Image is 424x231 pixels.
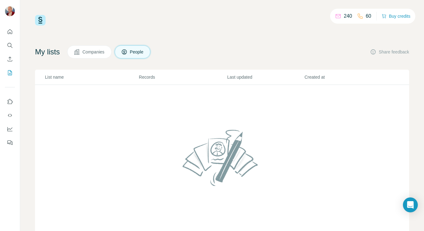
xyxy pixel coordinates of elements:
p: Created at [304,74,381,80]
p: 60 [366,12,371,20]
button: Use Surfe on LinkedIn [5,96,15,107]
button: Feedback [5,137,15,148]
span: Companies [82,49,105,55]
img: Surfe Logo [35,15,46,25]
p: Last updated [227,74,304,80]
button: Buy credits [382,12,410,21]
button: My lists [5,67,15,78]
button: Dashboard [5,123,15,135]
img: No lists found [180,124,264,191]
button: Quick start [5,26,15,37]
span: People [130,49,144,55]
img: Avatar [5,6,15,16]
p: List name [45,74,138,80]
button: Search [5,40,15,51]
button: Use Surfe API [5,110,15,121]
button: Enrich CSV [5,53,15,65]
button: Share feedback [370,49,409,55]
p: Records [139,74,227,80]
p: 240 [344,12,352,20]
div: Open Intercom Messenger [403,197,418,212]
h4: My lists [35,47,60,57]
